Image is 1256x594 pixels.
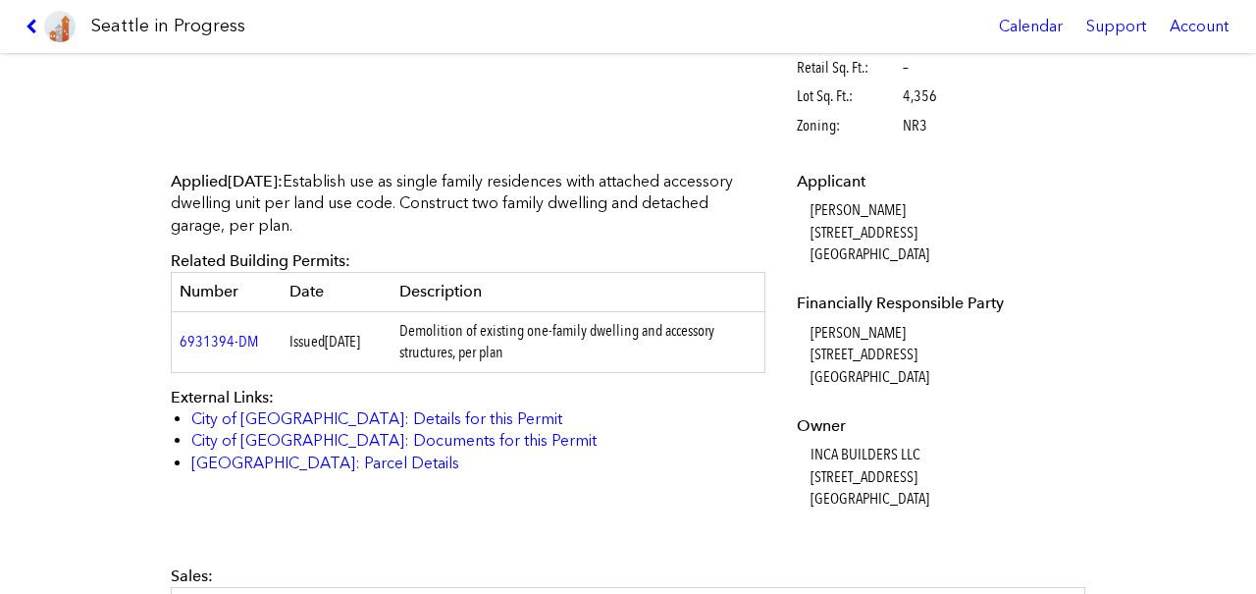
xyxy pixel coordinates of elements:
th: Number [172,273,282,311]
span: 4,356 [903,85,937,107]
td: Issued [282,311,392,372]
h1: Seattle in Progress [91,14,245,38]
span: Lot Sq. Ft.: [797,85,900,107]
dt: Owner [797,415,1080,437]
span: Retail Sq. Ft.: [797,57,900,79]
dd: INCA BUILDERS LLC [STREET_ADDRESS] [GEOGRAPHIC_DATA] [811,444,1080,510]
img: favicon-96x96.png [44,11,76,42]
span: Applied : [171,172,283,190]
span: NR3 [903,115,927,136]
a: 6931394-DM [180,332,258,351]
a: City of [GEOGRAPHIC_DATA]: Documents for this Permit [191,431,597,450]
span: [DATE] [228,172,278,190]
span: [DATE] [325,332,360,351]
dt: Applicant [797,171,1080,192]
dd: [PERSON_NAME] [STREET_ADDRESS] [GEOGRAPHIC_DATA] [811,322,1080,388]
p: Establish use as single family residences with attached accessory dwelling unit per land use code... [171,171,765,237]
dt: Financially Responsible Party [797,293,1080,314]
span: External Links: [171,388,274,406]
a: [GEOGRAPHIC_DATA]: Parcel Details [191,454,459,472]
span: Zoning: [797,115,900,136]
td: Demolition of existing one-family dwelling and accessory structures, per plan [392,311,765,372]
div: Sales: [171,566,1085,587]
span: – [903,57,909,79]
a: City of [GEOGRAPHIC_DATA]: Details for this Permit [191,409,562,428]
span: Related Building Permits: [171,251,350,270]
th: Date [282,273,392,311]
th: Description [392,273,765,311]
dd: [PERSON_NAME] [STREET_ADDRESS] [GEOGRAPHIC_DATA] [811,199,1080,265]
